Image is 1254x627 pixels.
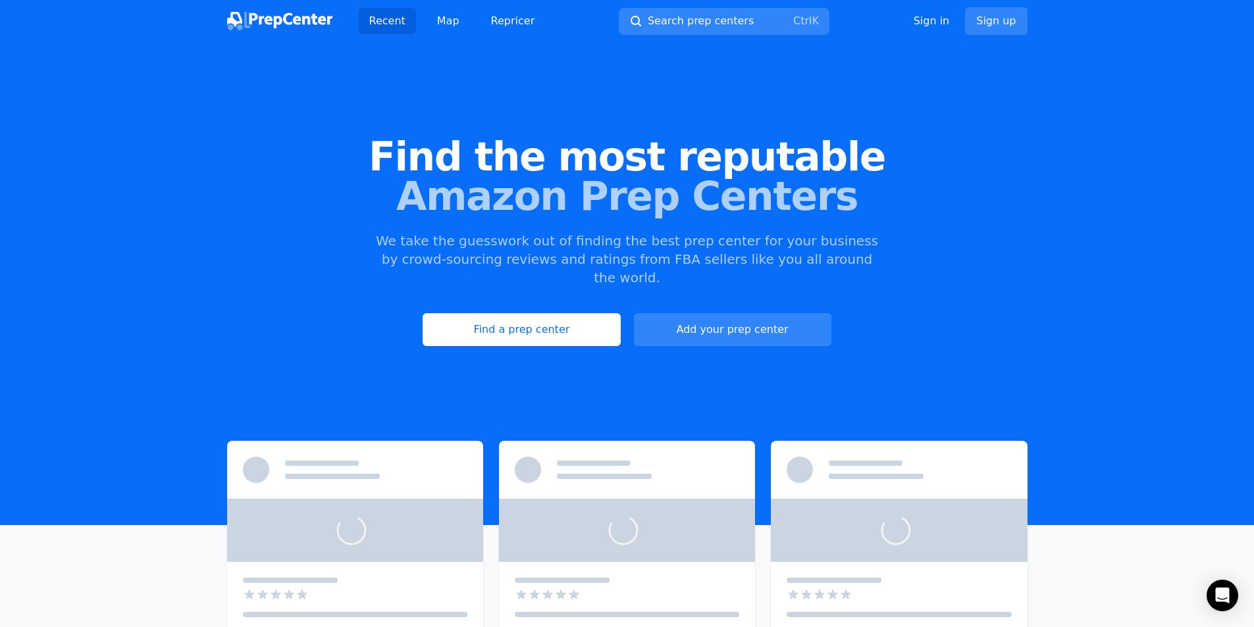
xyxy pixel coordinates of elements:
[793,14,812,27] kbd: Ctrl
[21,176,1233,216] span: Amazon Prep Centers
[1207,580,1238,611] div: Open Intercom Messenger
[481,8,546,34] a: Repricer
[914,13,950,29] a: Sign in
[648,13,754,29] span: Search prep centers
[634,313,831,346] a: Add your prep center
[965,7,1027,35] a: Sign up
[21,137,1233,176] span: Find the most reputable
[619,8,829,35] button: Search prep centersCtrlK
[423,313,620,346] a: Find a prep center
[427,8,470,34] a: Map
[375,232,880,287] p: We take the guesswork out of finding the best prep center for your business by crowd-sourcing rev...
[812,14,819,27] kbd: K
[227,12,332,30] img: PrepCenter
[359,8,416,34] a: Recent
